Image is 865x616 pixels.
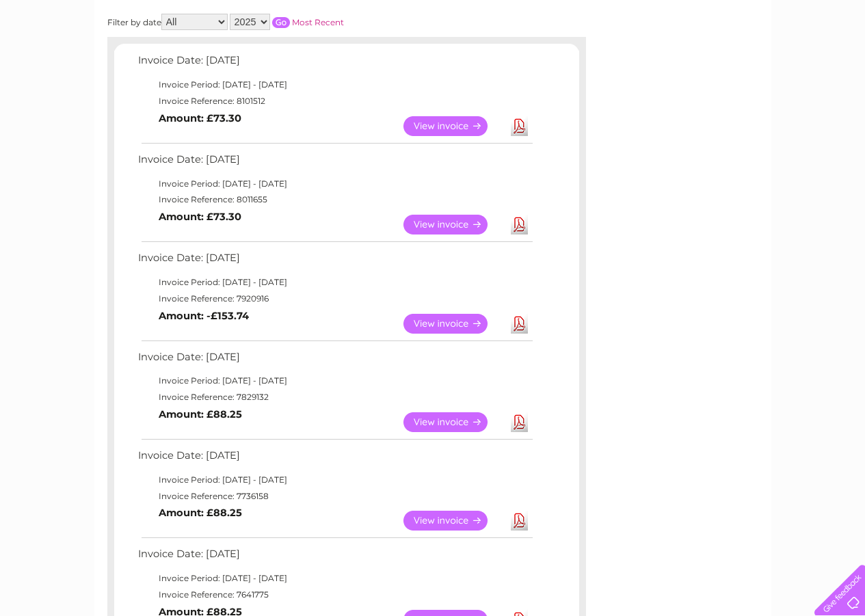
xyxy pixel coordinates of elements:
div: Clear Business is a trading name of Verastar Limited (registered in [GEOGRAPHIC_DATA] No. 3667643... [110,8,756,66]
a: Download [511,215,528,235]
td: Invoice Period: [DATE] - [DATE] [135,373,535,389]
td: Invoice Reference: 7641775 [135,587,535,603]
a: View [403,412,504,432]
a: Download [511,511,528,531]
td: Invoice Reference: 7829132 [135,389,535,405]
a: Most Recent [292,17,344,27]
a: Contact [774,58,808,68]
a: Download [511,116,528,136]
td: Invoice Date: [DATE] [135,249,535,274]
b: Amount: £88.25 [159,507,242,519]
td: Invoice Period: [DATE] - [DATE] [135,274,535,291]
div: Filter by date [107,14,466,30]
a: 0333 014 3131 [607,7,702,24]
a: Telecoms [697,58,738,68]
b: Amount: -£153.74 [159,310,249,322]
a: View [403,314,504,334]
td: Invoice Date: [DATE] [135,51,535,77]
td: Invoice Period: [DATE] - [DATE] [135,176,535,192]
td: Invoice Reference: 8101512 [135,93,535,109]
b: Amount: £73.30 [159,112,241,124]
td: Invoice Date: [DATE] [135,150,535,176]
td: Invoice Date: [DATE] [135,545,535,570]
td: Invoice Period: [DATE] - [DATE] [135,77,535,93]
a: Blog [746,58,766,68]
td: Invoice Date: [DATE] [135,446,535,472]
td: Invoice Reference: 7920916 [135,291,535,307]
a: View [403,215,504,235]
b: Amount: £88.25 [159,408,242,420]
a: Download [511,412,528,432]
td: Invoice Reference: 7736158 [135,488,535,505]
td: Invoice Period: [DATE] - [DATE] [135,472,535,488]
a: Water [624,58,650,68]
a: View [403,116,504,136]
td: Invoice Date: [DATE] [135,348,535,373]
a: Log out [820,58,852,68]
a: Download [511,314,528,334]
b: Amount: £73.30 [159,211,241,223]
td: Invoice Reference: 8011655 [135,191,535,208]
td: Invoice Period: [DATE] - [DATE] [135,570,535,587]
img: logo.png [30,36,100,77]
a: Energy [658,58,689,68]
a: View [403,511,504,531]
